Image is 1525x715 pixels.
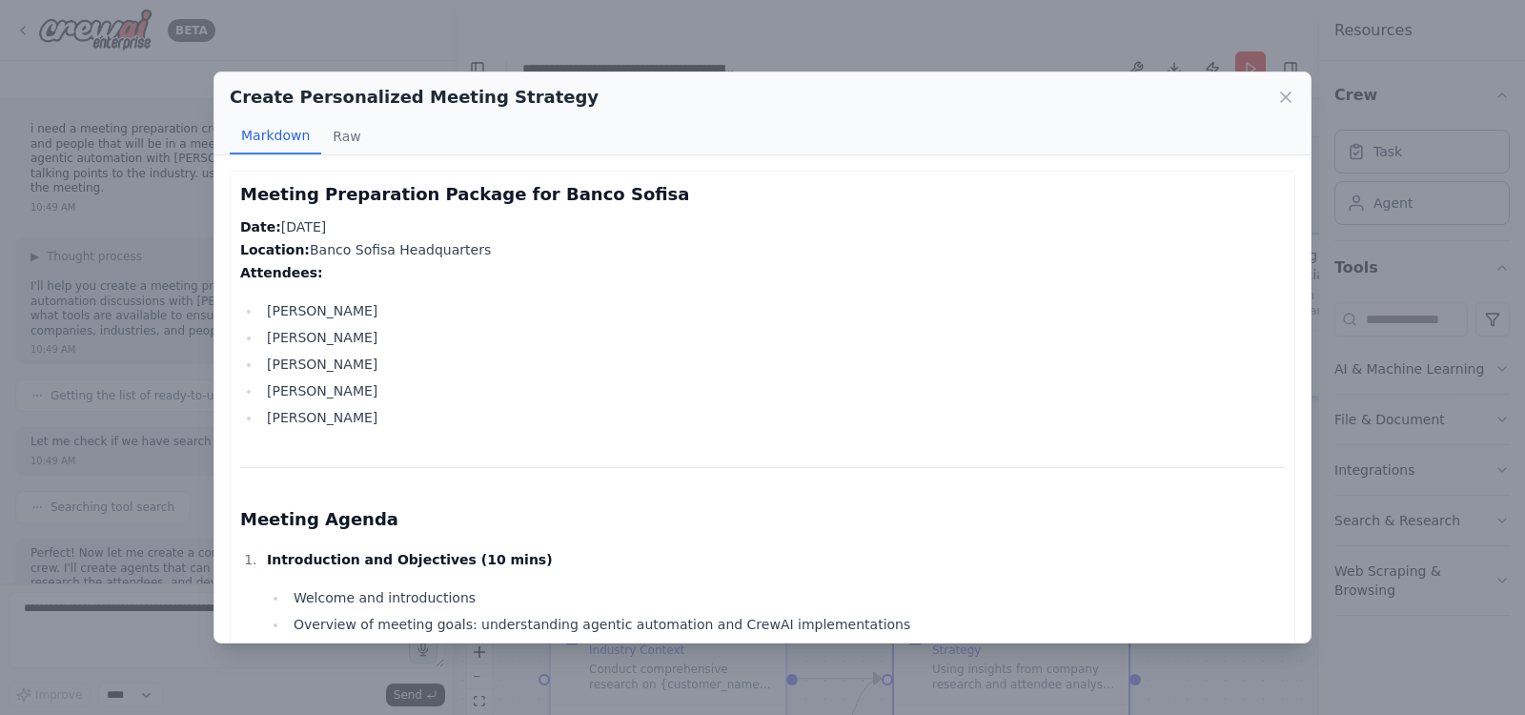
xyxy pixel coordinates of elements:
[321,118,372,154] button: Raw
[240,219,281,235] strong: Date:
[240,215,1285,284] p: [DATE] Banco Sofisa Headquarters
[261,406,1285,429] li: [PERSON_NAME]
[230,84,599,111] h2: Create Personalized Meeting Strategy
[240,242,310,257] strong: Location:
[261,326,1285,349] li: [PERSON_NAME]
[240,506,1285,533] h3: Meeting Agenda
[261,299,1285,322] li: [PERSON_NAME]
[261,353,1285,376] li: [PERSON_NAME]
[267,552,553,567] strong: Introduction and Objectives (10 mins)
[288,613,1285,636] li: Overview of meeting goals: understanding agentic automation and CrewAI implementations
[261,379,1285,402] li: [PERSON_NAME]
[288,586,1285,609] li: Welcome and introductions
[240,265,323,280] strong: Attendees:
[240,181,1285,208] h3: Meeting Preparation Package for Banco Sofisa
[230,118,321,154] button: Markdown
